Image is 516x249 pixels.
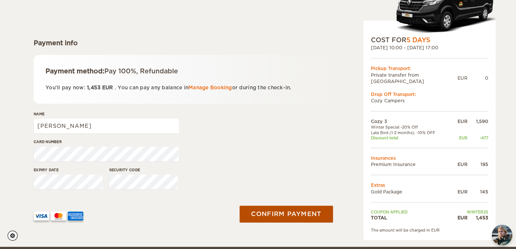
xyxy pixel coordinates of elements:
[51,212,66,220] img: mastercard
[468,135,488,140] div: -477
[34,139,179,145] label: Card number
[34,212,49,220] img: VISA
[450,118,468,124] div: EUR
[87,85,100,90] span: 1,453
[46,67,320,76] div: Payment method:
[371,91,488,97] div: Drop Off Transport:
[450,215,468,221] div: EUR
[34,167,103,173] label: Expiry date
[371,209,450,214] td: Coupon applied
[371,130,450,135] td: Late Bird (1-2 months): -10% OFF
[371,182,488,188] td: Extras
[468,75,488,81] div: 0
[371,44,488,51] div: [DATE] 10:00 - [DATE] 17:00
[371,72,458,84] td: Private transfer from [GEOGRAPHIC_DATA]
[34,111,179,117] label: Name
[468,161,488,167] div: 195
[371,215,450,221] td: TOTAL
[371,118,450,124] td: Cozy 3
[7,230,23,241] a: Cookie settings
[371,135,450,140] td: Discount total
[492,225,512,245] button: chat-button
[102,85,113,90] span: EUR
[188,85,232,90] a: Manage Booking
[68,212,83,220] img: AMEX
[109,167,178,173] label: Security code
[371,97,488,104] td: Cozy Campers
[468,215,488,221] div: 1,453
[468,118,488,124] div: 1,590
[371,161,450,167] td: Premium Insurance
[371,124,450,130] td: Winter Special -20% Off
[450,188,468,195] div: EUR
[371,188,450,195] td: Gold Package
[450,161,468,167] div: EUR
[371,228,488,233] div: The amount will be charged in EUR
[458,75,468,81] div: EUR
[371,155,488,161] td: Insurances
[371,65,488,72] div: Pickup Transport:
[492,225,512,245] img: Freyja at Cozy Campers
[371,36,488,44] div: COST FOR
[450,209,488,214] td: WINTER25
[239,206,333,222] button: Confirm payment
[34,39,332,47] div: Payment info
[406,36,430,44] span: 5 Days
[46,83,320,92] p: You'll pay now: . You can pay any balance in or during the check-in.
[104,67,178,75] span: Pay 100%, Refundable
[450,135,468,140] div: EUR
[468,188,488,195] div: 145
